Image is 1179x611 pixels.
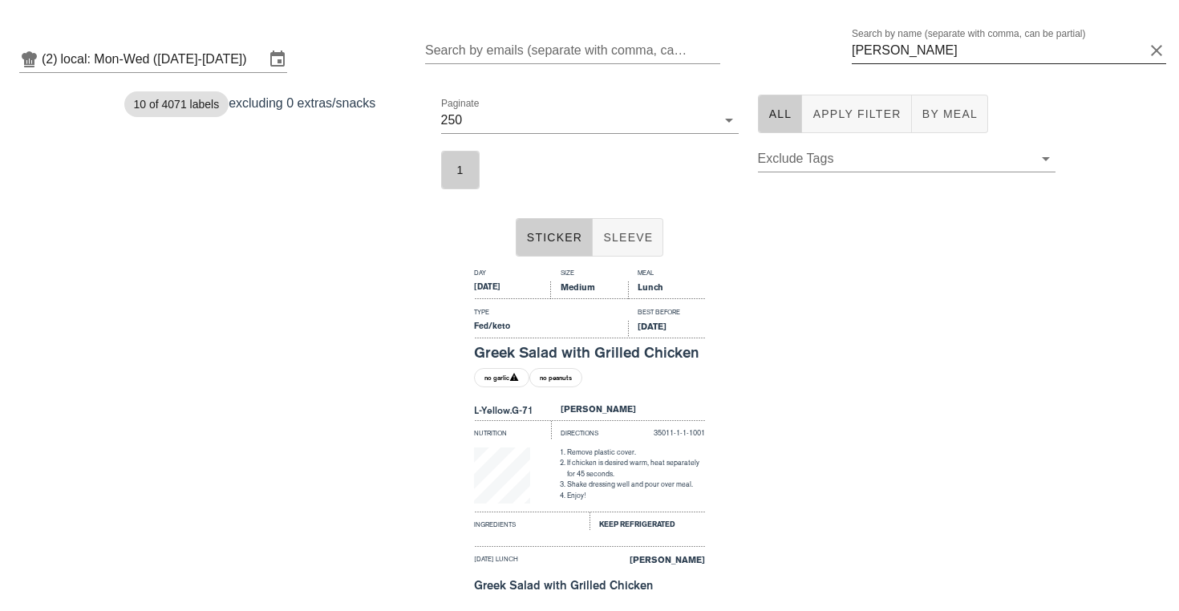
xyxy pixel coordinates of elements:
[602,231,653,244] span: Sleeve
[474,281,551,299] div: [DATE]
[474,321,628,338] div: Fed/keto
[474,403,551,421] div: L-Yellow.G-71
[628,281,705,299] div: Lunch
[484,369,519,386] span: no garlic
[567,458,705,479] li: If chicken is desired warm, heat separately for 45 seconds.
[758,95,803,133] button: All
[540,369,572,386] span: no peanuts
[628,321,705,338] div: [DATE]
[134,91,220,117] span: 10 of 4071 labels
[526,231,583,244] span: Sticker
[697,111,716,130] button: Clear Paginate
[922,107,978,120] span: By Meal
[441,107,739,133] div: Paginate250
[551,403,705,421] div: [PERSON_NAME]
[852,28,1085,40] label: Search by name (separate with comma, can be partial)
[474,580,705,592] div: Greek Salad with Grilled Chicken
[593,218,663,257] button: Sleeve
[474,307,628,321] div: Type
[42,51,61,67] div: (2)
[551,281,628,299] div: Medium
[812,107,901,120] span: Apply Filter
[567,479,705,491] li: Shake dressing well and pour over meal.
[758,146,1055,172] div: Exclude Tags
[551,268,628,281] div: Size
[1147,41,1166,60] button: Clear Search by name (separate with comma, can be partial)
[452,164,469,176] span: 1
[441,113,463,127] div: 250
[516,218,594,257] button: Sticker
[474,554,589,572] div: [DATE] lunch
[567,491,705,502] li: Enjoy!
[628,268,705,281] div: Meal
[628,307,705,321] div: Best Before
[768,107,792,120] span: All
[589,554,705,572] div: [PERSON_NAME]
[441,151,480,189] button: 1
[802,95,911,133] button: Apply Filter
[589,512,705,531] div: Keep Refrigerated
[115,85,431,199] div: excluding 0 extras/snacks
[441,98,479,110] label: Paginate
[474,512,589,531] div: Ingredients
[474,268,551,281] div: Day
[912,95,988,133] button: By Meal
[567,447,705,459] li: Remove plastic cover.
[551,420,628,439] div: Directions
[654,429,705,437] span: 35011-1-1-1001
[474,420,551,439] div: Nutrition
[474,346,705,361] div: Greek Salad with Grilled Chicken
